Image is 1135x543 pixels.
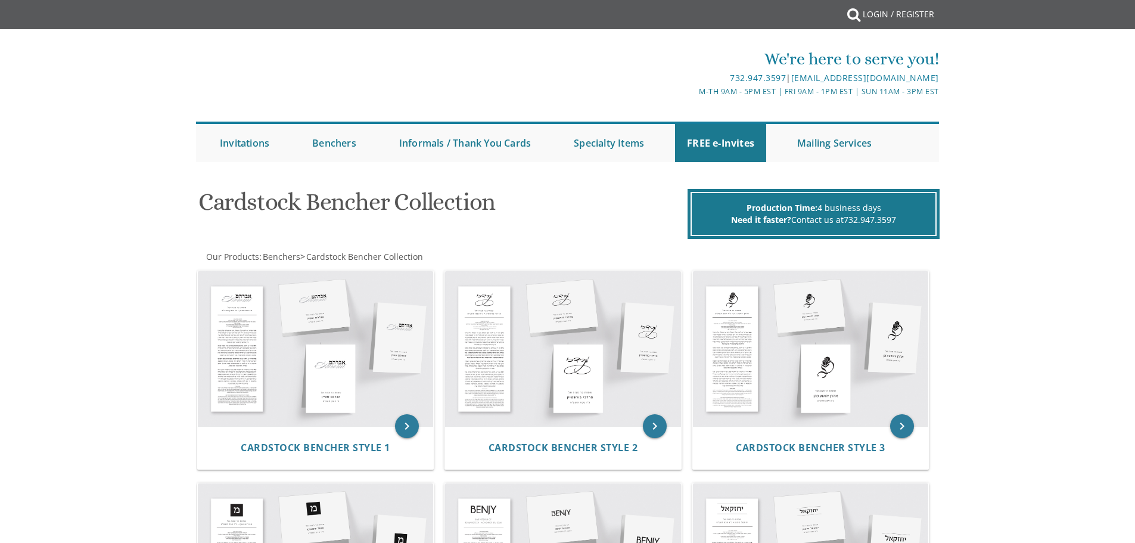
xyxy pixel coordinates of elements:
[241,442,390,454] a: Cardstock Bencher Style 1
[489,442,638,454] a: Cardstock Bencher Style 2
[444,47,939,71] div: We're here to serve you!
[736,442,885,454] a: Cardstock Bencher Style 3
[305,251,423,262] a: Cardstock Bencher Collection
[445,271,681,426] img: Cardstock Bencher Style 2
[306,251,423,262] span: Cardstock Bencher Collection
[198,271,434,426] img: Cardstock Bencher Style 1
[785,124,884,162] a: Mailing Services
[675,124,766,162] a: FREE e-Invites
[300,124,368,162] a: Benchers
[198,189,685,224] h1: Cardstock Bencher Collection
[691,192,937,236] div: 4 business days Contact us at
[205,251,259,262] a: Our Products
[196,251,568,263] div: :
[300,251,423,262] span: >
[489,441,638,454] span: Cardstock Bencher Style 2
[736,441,885,454] span: Cardstock Bencher Style 3
[444,85,939,98] div: M-Th 9am - 5pm EST | Fri 9am - 1pm EST | Sun 11am - 3pm EST
[731,214,791,225] span: Need it faster?
[208,124,281,162] a: Invitations
[844,214,896,225] a: 732.947.3597
[444,71,939,85] div: |
[562,124,656,162] a: Specialty Items
[791,72,939,83] a: [EMAIL_ADDRESS][DOMAIN_NAME]
[263,251,300,262] span: Benchers
[395,414,419,438] a: keyboard_arrow_right
[747,202,817,213] span: Production Time:
[262,251,300,262] a: Benchers
[730,72,786,83] a: 732.947.3597
[241,441,390,454] span: Cardstock Bencher Style 1
[387,124,543,162] a: Informals / Thank You Cards
[643,414,667,438] a: keyboard_arrow_right
[693,271,929,426] img: Cardstock Bencher Style 3
[890,414,914,438] a: keyboard_arrow_right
